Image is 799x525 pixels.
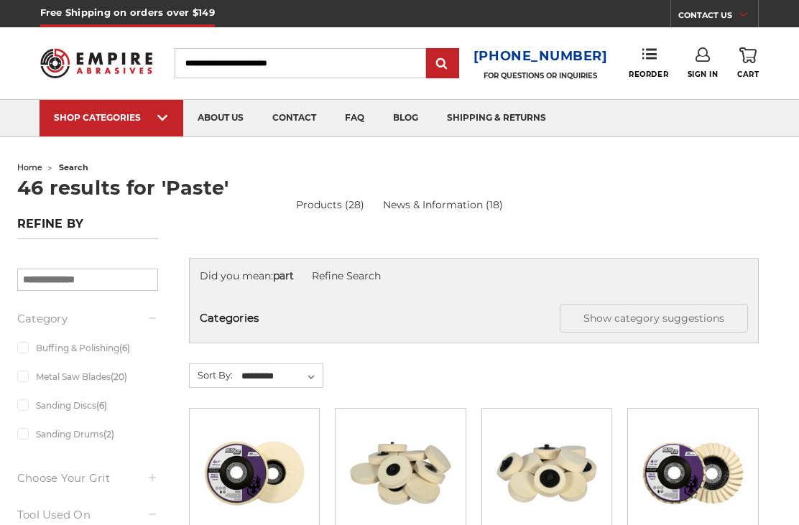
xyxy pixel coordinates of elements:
[428,50,457,78] input: Submit
[474,46,608,67] a: [PHONE_NUMBER]
[383,198,503,213] a: News & Information (18)
[200,304,748,333] h5: Categories
[190,364,233,386] label: Sort By:
[17,178,782,198] h1: 46 results for 'Paste'
[59,162,88,172] span: search
[629,47,668,78] a: Reorder
[200,269,748,284] div: Did you mean:
[560,304,748,333] button: Show category suggestions
[312,269,381,282] a: Refine Search
[239,366,323,387] select: Sort By:
[273,269,294,282] strong: part
[40,41,152,85] img: Empire Abrasives
[351,459,451,488] a: Quick view
[433,100,560,136] a: shipping & returns
[644,459,743,488] a: Quick view
[379,100,433,136] a: blog
[17,217,158,239] h5: Refine by
[205,459,304,488] a: Quick view
[258,100,331,136] a: contact
[474,71,608,80] p: FOR QUESTIONS OR INQUIRIES
[737,70,759,79] span: Cart
[17,162,42,172] a: home
[183,100,258,136] a: about us
[17,310,158,327] h5: Category
[296,198,364,211] a: Products (28)
[497,459,596,488] a: Quick view
[629,70,668,79] span: Reorder
[737,47,759,79] a: Cart
[688,70,719,79] span: Sign In
[678,7,758,27] a: CONTACT US
[331,100,379,136] a: faq
[54,112,169,123] div: SHOP CATEGORIES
